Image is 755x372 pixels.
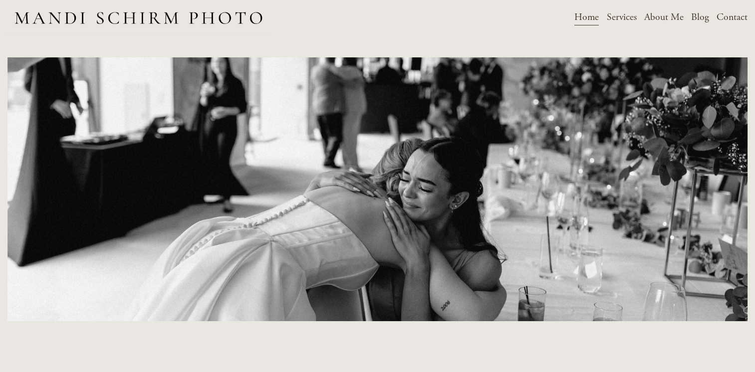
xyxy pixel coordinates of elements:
a: folder dropdown [607,8,637,26]
img: K&D-269.jpg [7,57,748,321]
img: Des Moines Wedding Photographer - Mandi Schirm Photo [7,1,270,34]
a: Contact [717,8,748,26]
a: About Me [644,8,684,26]
a: Blog [691,8,709,26]
span: Services [607,9,637,25]
a: Home [574,8,599,26]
